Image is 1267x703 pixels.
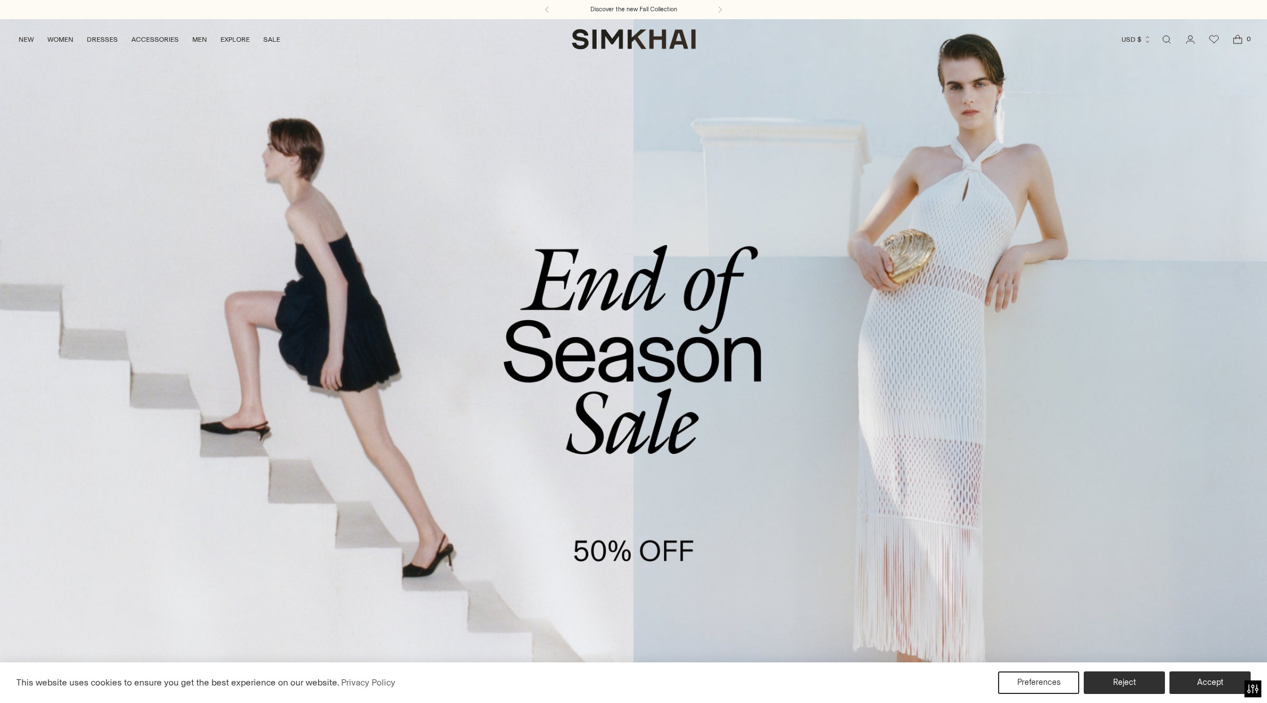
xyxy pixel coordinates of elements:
button: Reject [1084,671,1165,694]
a: Wishlist [1203,28,1225,51]
a: Go to the account page [1179,28,1202,51]
span: This website uses cookies to ensure you get the best experience on our website. [16,677,339,688]
a: EXPLORE [220,27,250,52]
a: Open cart modal [1226,28,1249,51]
span: 0 [1243,34,1253,44]
a: NEW [19,27,34,52]
button: Preferences [998,671,1079,694]
a: Open search modal [1155,28,1178,51]
button: USD $ [1122,27,1151,52]
button: Accept [1169,671,1251,694]
a: SALE [263,27,280,52]
a: SIMKHAI [572,28,696,50]
a: MEN [192,27,207,52]
a: DRESSES [87,27,118,52]
a: ACCESSORIES [131,27,179,52]
a: WOMEN [47,27,73,52]
a: Privacy Policy (opens in a new tab) [339,674,397,691]
a: Discover the new Fall Collection [590,5,677,14]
